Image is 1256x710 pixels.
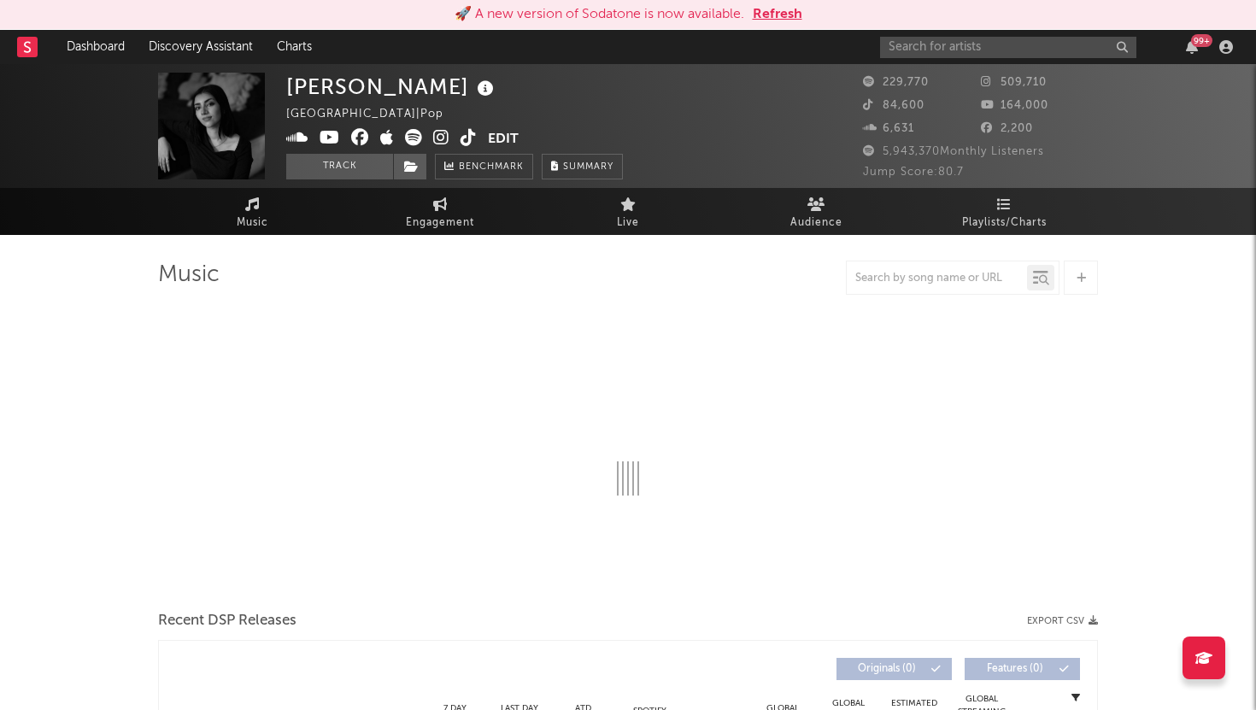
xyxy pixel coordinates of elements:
[346,188,534,235] a: Engagement
[237,213,268,233] span: Music
[1186,40,1198,54] button: 99+
[488,129,519,150] button: Edit
[847,272,1027,285] input: Search by song name or URL
[1027,616,1098,626] button: Export CSV
[563,162,613,172] span: Summary
[455,4,744,25] div: 🚀 A new version of Sodatone is now available.
[981,77,1047,88] span: 509,710
[863,77,929,88] span: 229,770
[863,167,964,178] span: Jump Score: 80.7
[976,664,1054,674] span: Features ( 0 )
[137,30,265,64] a: Discovery Assistant
[286,104,463,125] div: [GEOGRAPHIC_DATA] | Pop
[55,30,137,64] a: Dashboard
[962,213,1047,233] span: Playlists/Charts
[836,658,952,680] button: Originals(0)
[981,100,1048,111] span: 164,000
[863,100,924,111] span: 84,600
[542,154,623,179] button: Summary
[158,188,346,235] a: Music
[1191,34,1212,47] div: 99 +
[981,123,1033,134] span: 2,200
[265,30,324,64] a: Charts
[753,4,802,25] button: Refresh
[848,664,926,674] span: Originals ( 0 )
[286,73,498,101] div: [PERSON_NAME]
[286,154,393,179] button: Track
[965,658,1080,680] button: Features(0)
[617,213,639,233] span: Live
[880,37,1136,58] input: Search for artists
[863,123,914,134] span: 6,631
[158,611,296,631] span: Recent DSP Releases
[459,157,524,178] span: Benchmark
[406,213,474,233] span: Engagement
[863,146,1044,157] span: 5,943,370 Monthly Listeners
[910,188,1098,235] a: Playlists/Charts
[435,154,533,179] a: Benchmark
[722,188,910,235] a: Audience
[534,188,722,235] a: Live
[790,213,842,233] span: Audience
